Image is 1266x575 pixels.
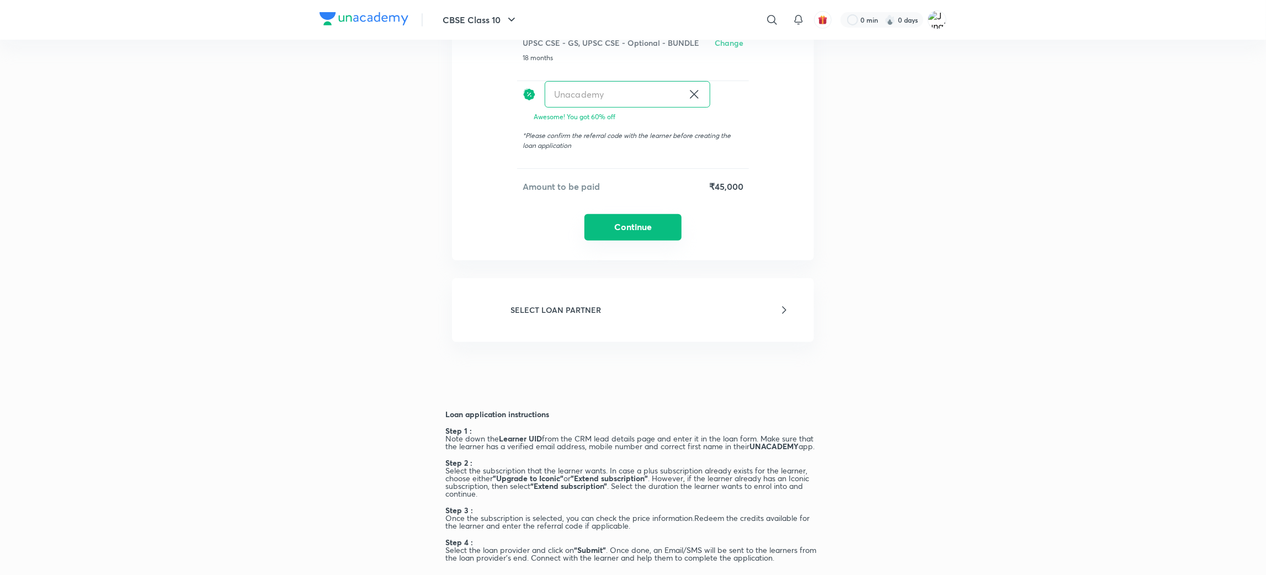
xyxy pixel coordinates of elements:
button: CBSE Class 10 [436,9,525,31]
button: Continue [584,214,682,241]
strong: “Extend subscription” [530,481,607,491]
strong: UNACADEMY [749,441,799,451]
h5: Amount to be paid [523,180,600,193]
strong: "Upgrade to Iconic" [493,473,563,483]
h6: Step 1 : [445,427,478,435]
h6: Change [715,37,743,49]
h6: Note down the from the CRM lead details page and enter it in the loan form. Make sure that the le... [445,435,821,450]
p: Awesome! You got 60% off [523,112,743,122]
h6: Loan application instructions [445,411,821,418]
h6: UPSC CSE - GS, UPSC CSE - Optional - BUNDLE [523,37,699,49]
img: avatar [818,15,828,25]
button: avatar [814,11,832,29]
img: Junaid Saleem [928,10,946,29]
h6: Once the subscription is selected, you can check the price information.Redeem the credits availab... [445,514,821,530]
img: streak [885,14,896,25]
h6: Step 2 : [445,459,478,467]
img: Company Logo [320,12,408,25]
h6: Select the subscription that the learner wants. In case a plus subscription already exists for th... [445,467,821,498]
h6: Step 4 : [445,539,478,546]
h5: ₹45,000 [709,180,743,193]
span: Please confirm the referral code with the learner before creating the loan application [523,131,731,150]
input: Have a referral code? [545,81,683,107]
p: 18 months [523,53,743,63]
strong: Learner UID [499,433,542,444]
h6: SELECT LOAN PARTNER [510,304,601,316]
img: discount [523,81,536,108]
h6: Select the loan provider and click on . Once done, an Email/SMS will be sent to the learners from... [445,546,821,562]
h6: Step 3 : [445,507,478,514]
strong: “Submit” [574,545,606,555]
a: Company Logo [320,12,408,28]
strong: "Extend subscription" [571,473,648,483]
